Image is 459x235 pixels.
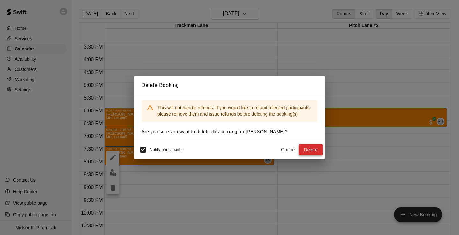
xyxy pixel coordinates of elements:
[299,144,323,156] button: Delete
[157,102,312,120] div: This will not handle refunds. If you would like to refund affected participants, please remove th...
[278,144,299,156] button: Cancel
[142,128,317,135] p: Are you sure you want to delete this booking for [PERSON_NAME] ?
[134,76,325,95] h2: Delete Booking
[150,148,183,152] span: Notify participants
